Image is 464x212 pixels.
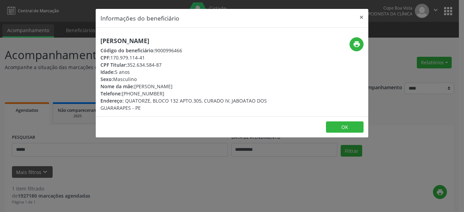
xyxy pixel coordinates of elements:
[100,37,273,44] h5: [PERSON_NAME]
[326,121,364,133] button: OK
[100,61,273,68] div: 352.634.584-87
[100,83,134,90] span: Nome da mãe:
[100,90,273,97] div: [PHONE_NUMBER]
[100,54,110,61] span: CPF:
[350,37,364,51] button: print
[100,97,124,104] span: Endereço:
[100,62,127,68] span: CPF Titular:
[100,68,273,76] div: 5 anos
[100,47,155,54] span: Código do beneficiário:
[100,97,267,111] span: QUATORZE, BLOCO 132 APTO.305, CURADO IV, JABOATAO DOS GUARARAPES - PE
[100,76,273,83] div: Masculino
[100,14,179,23] h5: Informações do beneficiário
[100,69,115,75] span: Idade:
[100,83,273,90] div: [PERSON_NAME]
[355,9,368,26] button: Close
[100,90,122,97] span: Telefone:
[100,47,273,54] div: 9000996466
[100,76,113,82] span: Sexo:
[100,54,273,61] div: 170.979.114-41
[353,40,360,48] i: print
